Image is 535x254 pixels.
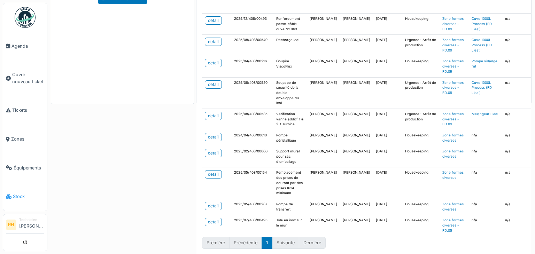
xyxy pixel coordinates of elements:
div: detail [208,81,219,88]
a: Cuve 1000L Process (FD Lleal) [472,17,492,31]
td: [PERSON_NAME] [307,109,340,130]
td: [DATE] [373,77,402,109]
nav: pagination [202,237,326,248]
a: Zone formes diverses - FD.09 [442,17,464,31]
td: [PERSON_NAME] [340,167,373,199]
a: Cuve 1000L Process (FD Lleal) [472,38,492,52]
div: detail [208,203,219,209]
td: 2025/04/408/00216 [231,56,273,77]
a: Agenda [3,32,47,61]
div: detail [208,171,219,177]
td: [DATE] [373,35,402,56]
a: Zone formes diverses - FD.09 [442,112,464,126]
td: 2025/02/408/00060 [231,146,273,167]
td: 2025/08/408/00520 [231,77,273,109]
td: [DATE] [373,14,402,35]
td: Housekeeping [402,14,440,35]
button: 1 [262,237,272,248]
li: RH [6,220,16,230]
div: Technicien [19,217,44,222]
td: [DATE] [373,215,402,236]
td: [PERSON_NAME] [307,146,340,167]
td: [PERSON_NAME] [340,14,373,35]
a: Zone formes diverses - FD.05 [442,218,464,232]
td: n/a [469,146,502,167]
a: Cuve 1000L Process (FD Lleal) [472,81,492,95]
td: [PERSON_NAME] [340,109,373,130]
td: 2025/08/408/00535 [231,109,273,130]
td: 2025/12/408/00493 [231,14,273,35]
td: [PERSON_NAME] [307,215,340,236]
a: RH Technicien[PERSON_NAME] [6,217,44,234]
td: [PERSON_NAME] [340,77,373,109]
td: Urgence : Arrêt de production [402,77,440,109]
td: [DATE] [373,56,402,77]
td: [PERSON_NAME] [340,146,373,167]
td: [PERSON_NAME] [307,77,340,109]
td: Urgence : Arrêt de production [402,35,440,56]
a: Pompe vidange fut [472,59,497,68]
td: Housekeeping [402,199,440,215]
a: detail [205,149,222,157]
td: Housekeeping [402,146,440,167]
td: [PERSON_NAME] [340,199,373,215]
td: Goupille ViscoFlux [273,56,307,77]
a: Mélangeur Lleal [472,112,498,116]
td: [PERSON_NAME] [307,130,340,146]
span: Ouvrir nouveau ticket [12,71,44,85]
a: detail [205,170,222,178]
td: [DATE] [373,109,402,130]
a: Zone formes diverses - FD.09 [442,81,464,95]
span: Zones [11,136,44,142]
div: detail [208,219,219,225]
td: [DATE] [373,146,402,167]
div: detail [208,134,219,140]
td: Pompe péristaltique [273,130,307,146]
td: Support mural pour sac d'emballage [273,146,307,167]
td: [DATE] [373,130,402,146]
a: detail [205,133,222,141]
a: Zone formes diverses - FD.09 [442,59,464,73]
a: detail [205,38,222,46]
td: Housekeeping [402,130,440,146]
td: Housekeeping [402,167,440,199]
a: Zone formes diverses [442,202,464,211]
td: Soupape de sécurité de la double enveloppe du leal [273,77,307,109]
span: Agenda [11,43,44,49]
a: Zone formes diverses [442,133,464,142]
td: Housekeeping [402,215,440,236]
a: detail [205,59,222,67]
td: Pompe de transfert [273,199,307,215]
td: [PERSON_NAME] [307,14,340,35]
td: n/a [469,130,502,146]
td: Décharge leal [273,35,307,56]
span: Équipements [14,165,44,171]
td: Remplacement des prises de courant par des prises IPx4 minimum [273,167,307,199]
td: 2025/07/408/00495 [231,215,273,236]
img: Badge_color-CXgf-gQk.svg [15,7,36,28]
div: detail [208,113,219,119]
div: detail [208,17,219,24]
td: [PERSON_NAME] [307,167,340,199]
td: [DATE] [373,199,402,215]
a: Zones [3,125,47,153]
td: [PERSON_NAME] [340,215,373,236]
span: Tickets [12,107,44,113]
a: detail [205,202,222,210]
td: Urgence : Arrêt de production [402,109,440,130]
a: Ouvrir nouveau ticket [3,61,47,96]
td: Tôle en inox sur le mur [273,215,307,236]
td: n/a [469,215,502,236]
a: Tickets [3,96,47,125]
a: Zone formes diverses [442,149,464,158]
a: detail [205,80,222,89]
a: detail [205,112,222,120]
a: Zone formes diverses - FD.09 [442,38,464,52]
td: 2025/05/408/00287 [231,199,273,215]
td: [PERSON_NAME] [340,56,373,77]
td: 2025/05/408/00154 [231,167,273,199]
a: Zone formes diverses [442,170,464,180]
td: [PERSON_NAME] [307,56,340,77]
a: detail [205,218,222,226]
td: [PERSON_NAME] [307,35,340,56]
